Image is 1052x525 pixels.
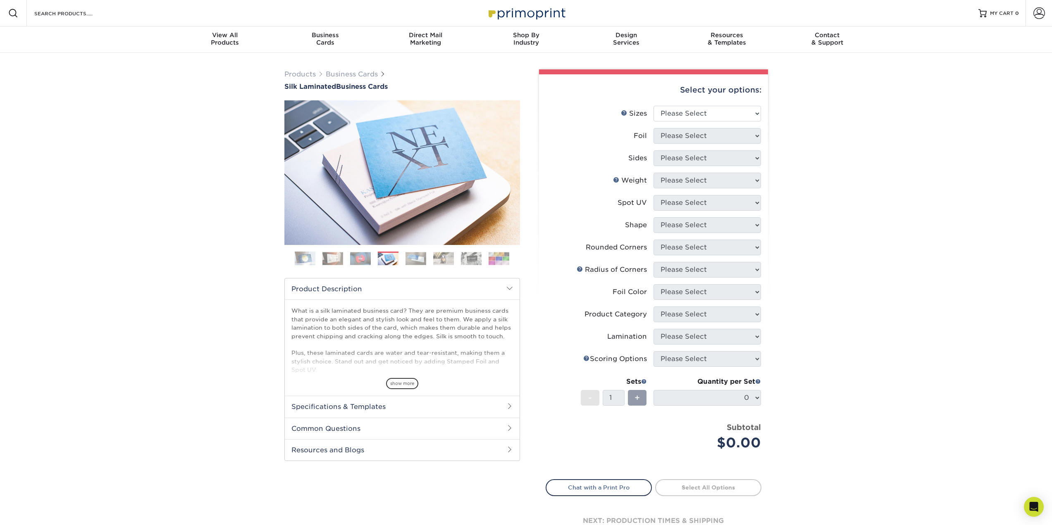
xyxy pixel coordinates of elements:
[326,70,378,78] a: Business Cards
[777,26,878,53] a: Contact& Support
[677,26,777,53] a: Resources& Templates
[621,109,647,119] div: Sizes
[285,396,520,417] h2: Specifications & Templates
[625,220,647,230] div: Shape
[677,31,777,39] span: Resources
[583,354,647,364] div: Scoring Options
[546,74,761,106] div: Select your options:
[613,287,647,297] div: Foil Color
[584,309,647,319] div: Product Category
[727,423,761,432] strong: Subtotal
[476,26,576,53] a: Shop ByIndustry
[635,392,640,404] span: +
[285,418,520,439] h2: Common Questions
[375,26,476,53] a: Direct MailMarketing
[634,131,647,141] div: Foil
[291,306,513,441] p: What is a silk laminated business card? They are premium business cards that provide an elegant a...
[990,10,1014,17] span: MY CART
[275,31,375,46] div: Cards
[275,26,375,53] a: BusinessCards
[175,31,275,46] div: Products
[677,31,777,46] div: & Templates
[489,252,509,265] img: Business Cards 08
[285,278,520,299] h2: Product Description
[777,31,878,39] span: Contact
[613,176,647,185] div: Weight
[461,252,482,265] img: Business Cards 07
[375,31,476,46] div: Marketing
[284,83,520,90] h1: Business Cards
[586,242,647,252] div: Rounded Corners
[546,479,652,496] a: Chat with a Print Pro
[607,332,647,342] div: Lamination
[576,31,677,39] span: Design
[576,31,677,46] div: Services
[655,479,761,496] a: Select All Options
[576,26,677,53] a: DesignServices
[1015,10,1019,16] span: 0
[476,31,576,46] div: Industry
[577,265,647,275] div: Radius of Corners
[654,377,761,387] div: Quantity per Set
[375,31,476,39] span: Direct Mail
[284,70,316,78] a: Products
[295,248,315,269] img: Business Cards 01
[628,153,647,163] div: Sides
[406,252,426,265] img: Business Cards 05
[386,378,418,389] span: show more
[275,31,375,39] span: Business
[175,31,275,39] span: View All
[485,4,568,22] img: Primoprint
[284,100,520,245] img: Silk Laminated 04
[2,500,70,522] iframe: Google Customer Reviews
[588,392,592,404] span: -
[322,252,343,265] img: Business Cards 02
[476,31,576,39] span: Shop By
[175,26,275,53] a: View AllProducts
[660,433,761,453] div: $0.00
[777,31,878,46] div: & Support
[33,8,114,18] input: SEARCH PRODUCTS.....
[1024,497,1044,517] div: Open Intercom Messenger
[433,252,454,265] img: Business Cards 06
[284,83,336,90] span: Silk Laminated
[378,253,398,266] img: Business Cards 04
[581,377,647,387] div: Sets
[285,439,520,461] h2: Resources and Blogs
[284,83,520,90] a: Silk LaminatedBusiness Cards
[618,198,647,208] div: Spot UV
[350,252,371,265] img: Business Cards 03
